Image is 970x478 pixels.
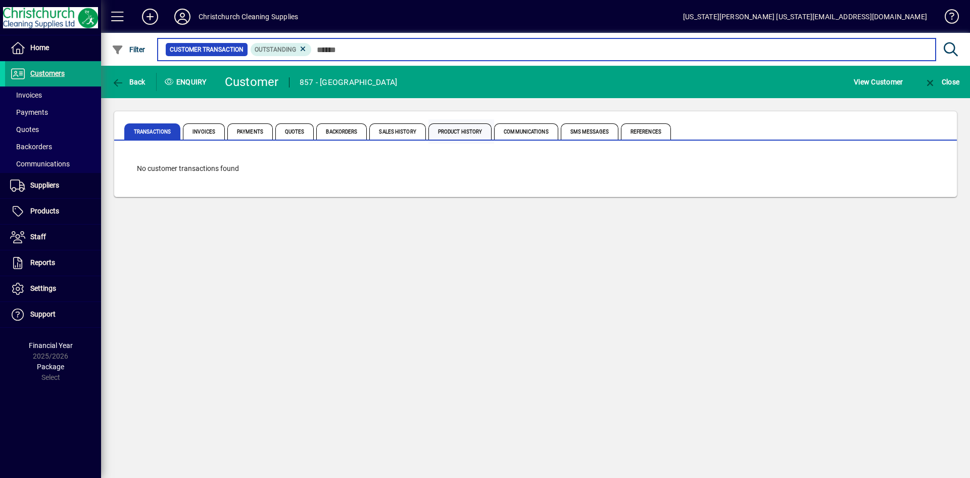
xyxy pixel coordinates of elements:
[112,46,145,54] span: Filter
[183,123,225,140] span: Invoices
[5,225,101,250] a: Staff
[10,125,39,134] span: Quotes
[5,302,101,327] a: Support
[937,2,957,35] a: Knowledge Base
[101,73,157,91] app-page-header-button: Back
[683,9,927,25] div: [US_STATE][PERSON_NAME] [US_STATE][EMAIL_ADDRESS][DOMAIN_NAME]
[29,341,73,350] span: Financial Year
[112,78,145,86] span: Back
[30,284,56,292] span: Settings
[5,199,101,224] a: Products
[10,143,52,151] span: Backorders
[10,91,42,99] span: Invoices
[913,73,970,91] app-page-header-button: Close enquiry
[924,78,959,86] span: Close
[5,250,101,276] a: Reports
[5,104,101,121] a: Payments
[251,43,312,56] mat-chip: Outstanding Status: Outstanding
[170,45,244,55] span: Customer Transaction
[10,160,70,168] span: Communications
[30,258,55,267] span: Reports
[621,123,671,140] span: References
[30,207,59,215] span: Products
[10,108,48,116] span: Payments
[37,363,64,371] span: Package
[166,8,199,26] button: Profile
[127,153,944,184] div: No customer transactions found
[316,123,367,140] span: Backorders
[5,121,101,138] a: Quotes
[854,74,903,90] span: View Customer
[30,233,46,241] span: Staff
[5,86,101,104] a: Invoices
[124,123,180,140] span: Transactions
[5,155,101,172] a: Communications
[922,73,962,91] button: Close
[851,73,905,91] button: View Customer
[199,9,298,25] div: Christchurch Cleaning Supplies
[561,123,618,140] span: SMS Messages
[30,44,49,52] span: Home
[109,73,148,91] button: Back
[30,69,65,77] span: Customers
[5,138,101,155] a: Backorders
[275,123,314,140] span: Quotes
[5,173,101,198] a: Suppliers
[428,123,492,140] span: Product History
[255,46,296,53] span: Outstanding
[225,74,279,90] div: Customer
[30,310,56,318] span: Support
[134,8,166,26] button: Add
[5,35,101,61] a: Home
[227,123,273,140] span: Payments
[369,123,425,140] span: Sales History
[109,40,148,59] button: Filter
[30,181,59,189] span: Suppliers
[494,123,558,140] span: Communications
[157,74,217,90] div: Enquiry
[5,276,101,301] a: Settings
[300,74,398,91] div: 857 - [GEOGRAPHIC_DATA]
